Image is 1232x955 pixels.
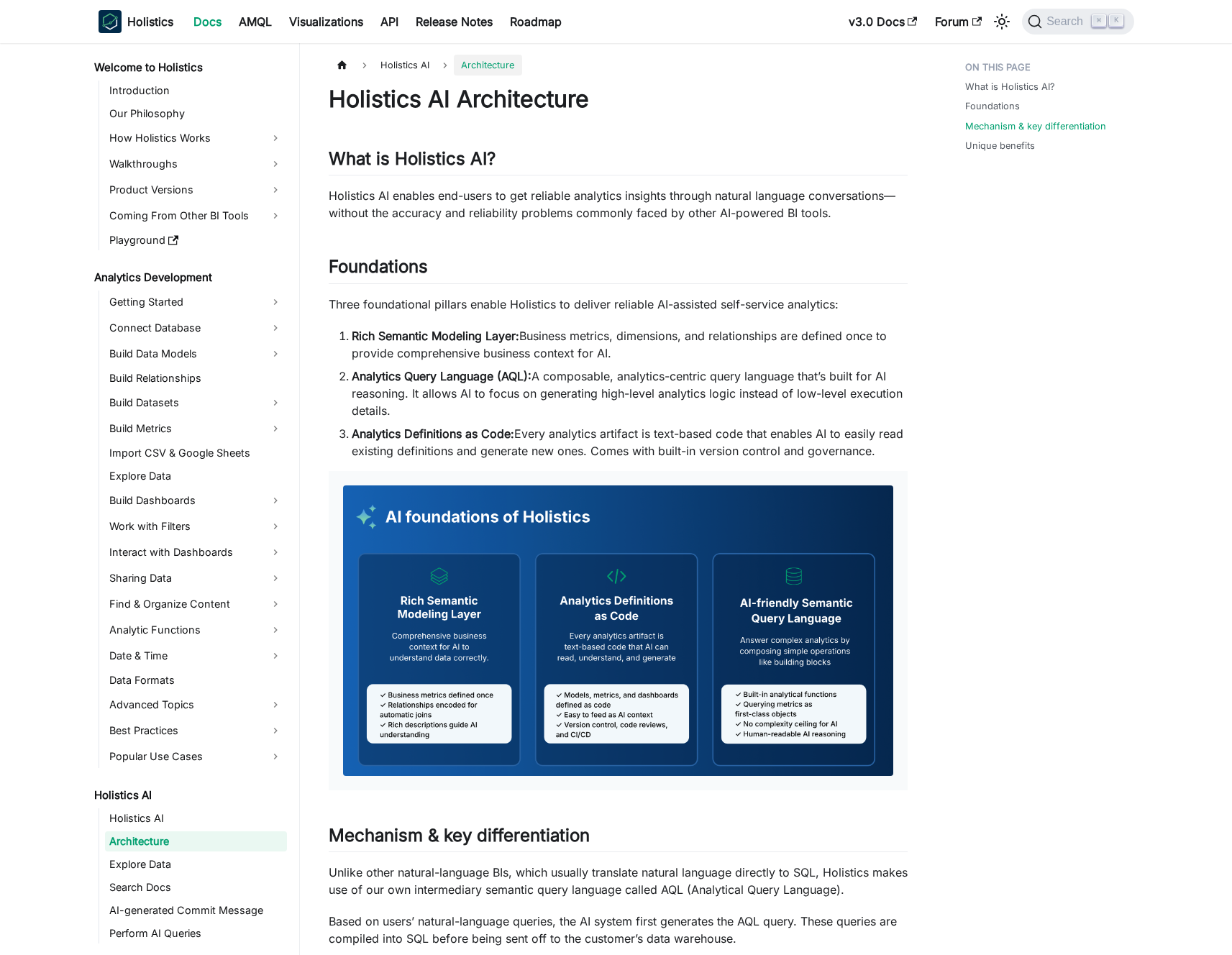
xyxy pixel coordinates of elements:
b: Holistics [127,13,173,30]
a: Popular Use Cases [105,745,287,768]
a: Advanced Topics [105,693,287,716]
img: AI Foundations [343,485,893,776]
a: Unique benefits [965,139,1035,152]
a: Home page [329,55,356,76]
nav: Docs sidebar [84,43,300,955]
a: Playground [105,230,287,250]
a: HolisticsHolistics [99,10,173,33]
h1: Holistics AI Architecture [329,85,908,114]
a: Build Datasets [105,391,287,414]
a: Foundations [965,99,1020,113]
a: API [372,10,407,33]
span: Holistics AI [373,55,437,76]
a: Walkthroughs [105,152,287,175]
kbd: K [1109,14,1123,27]
a: Date & Time [105,644,287,667]
a: Build Relationships [105,368,287,388]
p: Holistics AI enables end-users to get reliable analytics insights through natural language conver... [329,187,908,221]
a: Data Formats [105,670,287,690]
a: Build Dashboards [105,489,287,512]
a: Interact with Dashboards [105,541,287,564]
h2: Foundations [329,256,908,283]
a: Getting Started [105,291,287,314]
a: Introduction [105,81,287,101]
a: What is Holistics AI? [965,80,1055,93]
li: A composable, analytics-centric query language that’s built for AI reasoning. It allows AI to foc... [352,367,908,419]
button: Search (Command+K) [1022,9,1133,35]
a: Search Docs [105,877,287,897]
a: Visualizations [280,10,372,33]
a: Holistics AI [105,808,287,828]
strong: Analytics Query Language (AQL): [352,369,531,383]
strong: Rich Semantic Modeling Layer: [352,329,519,343]
span: Architecture [454,55,521,76]
a: Work with Filters [105,515,287,538]
li: Every analytics artifact is text-based code that enables AI to easily read existing definitions a... [352,425,908,460]
a: Analytics Development [90,268,287,288]
a: Find & Organize Content [105,593,287,616]
a: Roadmap [501,10,570,33]
a: How Holistics Works [105,127,287,150]
a: Holistics AI [90,785,287,805]
a: Our Philosophy [105,104,287,124]
a: Product Versions [105,178,287,201]
a: AMQL [230,10,280,33]
a: Best Practices [105,719,287,742]
a: Explore Data [105,466,287,486]
h2: What is Holistics AI? [329,148,908,175]
p: Based on users’ natural-language queries, the AI system first generates the AQL query. These quer... [329,913,908,947]
a: Build Metrics [105,417,287,440]
p: Unlike other natural-language BIs, which usually translate natural language directly to SQL, Holi... [329,864,908,898]
span: Search [1042,15,1092,28]
a: Explore Data [105,854,287,874]
img: Holistics [99,10,122,33]
nav: Breadcrumbs [329,55,908,76]
a: Sharing Data [105,567,287,590]
a: AI-generated Commit Message [105,900,287,920]
a: Build Data Models [105,342,287,365]
a: Mechanism & key differentiation [965,119,1106,133]
a: Analytic Functions [105,618,287,641]
a: Perform AI Queries [105,923,287,943]
button: Switch between dark and light mode (currently light mode) [990,10,1013,33]
strong: Analytics Definitions as Code: [352,426,514,441]
a: Import CSV & Google Sheets [105,443,287,463]
a: Release Notes [407,10,501,33]
a: Connect Database [105,316,287,339]
a: Welcome to Holistics [90,58,287,78]
h2: Mechanism & key differentiation [329,825,908,852]
li: Business metrics, dimensions, and relationships are defined once to provide comprehensive busines... [352,327,908,362]
p: Three foundational pillars enable Holistics to deliver reliable AI-assisted self-service analytics: [329,296,908,313]
a: v3.0 Docs [840,10,926,33]
kbd: ⌘ [1092,14,1106,27]
a: Docs [185,10,230,33]
a: Forum [926,10,990,33]
a: Coming From Other BI Tools [105,204,287,227]
a: Architecture [105,831,287,851]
